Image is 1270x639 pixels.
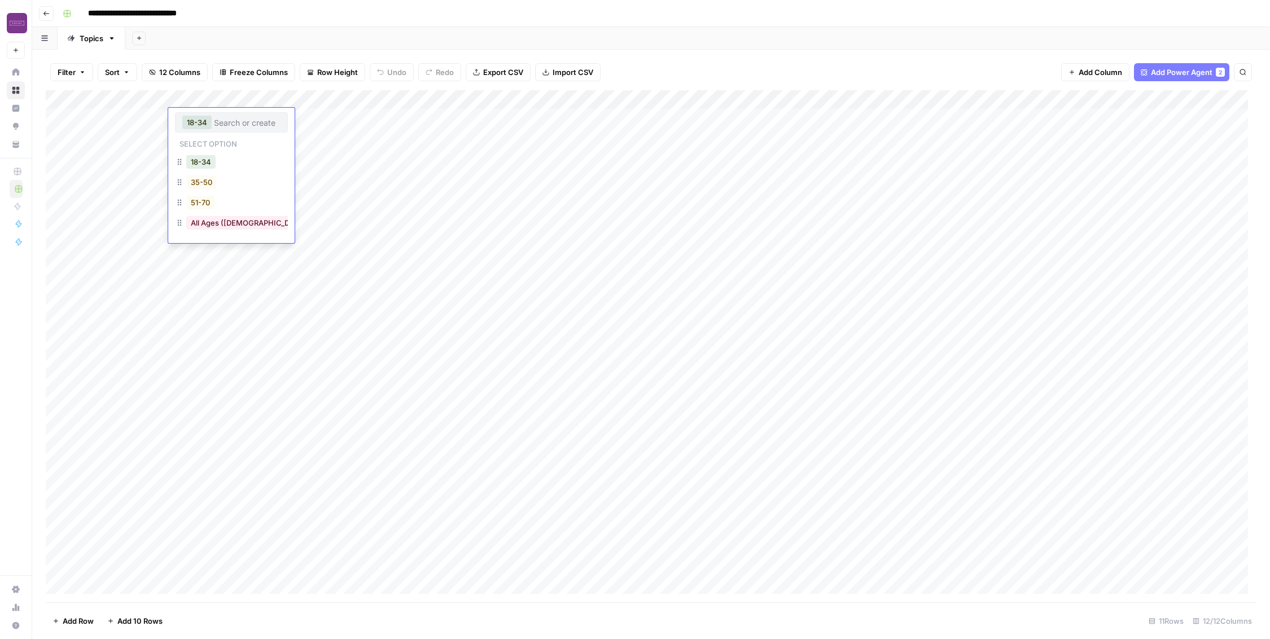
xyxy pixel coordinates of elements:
span: 2 [1219,68,1222,77]
div: 18-34 [175,153,288,173]
button: All Ages ([DEMOGRAPHIC_DATA]) [186,216,313,230]
span: Import CSV [553,67,593,78]
span: Freeze Columns [230,67,288,78]
a: Usage [7,598,25,616]
span: Add Column [1079,67,1122,78]
button: Export CSV [466,63,531,81]
button: Sort [98,63,137,81]
span: 12 Columns [159,67,200,78]
div: 2 [1216,68,1225,77]
input: Search or create [214,117,281,127]
a: Opportunities [7,117,25,135]
a: Your Data [7,135,25,153]
a: Home [7,63,25,81]
span: Export CSV [483,67,523,78]
p: Select option [175,136,242,149]
img: Futuri Media Logo [7,13,27,33]
button: Add Row [46,612,100,630]
button: Import CSV [535,63,601,81]
button: Add Power Agent2 [1134,63,1229,81]
span: Add Power Agent [1151,67,1212,78]
div: All Ages ([DEMOGRAPHIC_DATA]) [175,214,288,234]
button: Help + Support [7,616,25,634]
button: 18-34 [186,155,216,169]
button: Freeze Columns [212,63,295,81]
button: 51-70 [186,196,214,209]
button: Row Height [300,63,365,81]
a: Settings [7,580,25,598]
span: Add Row [63,615,94,627]
div: 12/12 Columns [1188,612,1256,630]
button: 35-50 [186,175,217,189]
div: Topics [80,33,103,44]
span: Redo [436,67,454,78]
a: Insights [7,99,25,117]
span: Sort [105,67,120,78]
div: 35-50 [175,173,288,193]
button: 18-34 [182,116,212,129]
button: Filter [50,63,93,81]
div: 51-70 [175,193,288,214]
span: Add 10 Rows [117,615,163,627]
button: Redo [418,63,461,81]
button: Workspace: Futuri Media [7,9,25,37]
div: 11 Rows [1144,612,1188,630]
span: Filter [58,67,76,78]
button: Undo [370,63,414,81]
a: Topics [58,27,125,50]
button: Add Column [1061,63,1129,81]
button: Add 10 Rows [100,612,169,630]
span: Row Height [317,67,358,78]
a: Browse [7,81,25,99]
span: Undo [387,67,406,78]
button: 12 Columns [142,63,208,81]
